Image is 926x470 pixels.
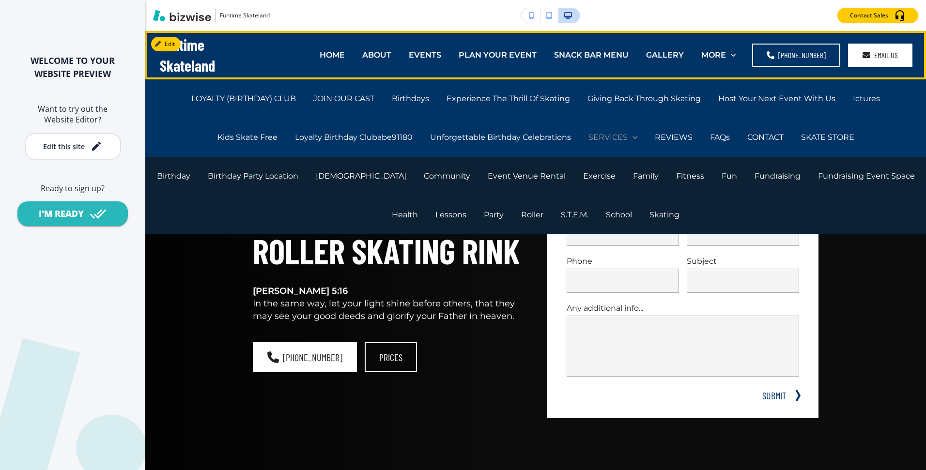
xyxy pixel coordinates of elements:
[430,132,571,143] p: Unforgettable Birthday Celebrations
[758,388,789,403] button: SUBMIT
[567,303,799,314] p: Any additional info...
[837,8,918,23] button: Contact Sales
[633,170,659,182] p: Family
[15,54,130,80] h2: WELCOME TO YOUR WEBSITE PREVIEW
[320,49,345,61] p: HOME
[25,133,121,160] button: Edit this site
[43,143,85,150] div: Edit this site
[484,209,504,220] p: Party
[687,256,799,267] p: Subject
[655,132,693,143] p: REVIEWS
[853,93,880,104] p: Ictures
[646,49,684,61] p: GALLERY
[153,8,270,23] button: Funtime Skateland
[747,132,784,143] p: CONTACT
[459,49,537,61] p: PLAN YOUR EVENT
[39,208,84,220] div: I'M READY
[488,170,566,182] p: Event Venue Rental
[554,49,629,61] p: SNACK BAR MENU
[435,209,466,220] p: Lessons
[850,11,888,20] p: Contact Sales
[208,170,298,182] p: Birthday Party Location
[362,49,391,61] p: ABOUT
[220,11,270,20] h3: Funtime Skateland
[676,170,704,182] p: Fitness
[718,93,835,104] p: Host Your Next Event With Us
[447,93,570,104] p: Experience The Thrill Of Skating
[313,93,374,104] p: JOIN OUR CAST
[295,132,413,143] p: Loyalty Birthday Clubabe91180
[710,132,730,143] p: FAQs
[253,286,348,296] strong: [PERSON_NAME] 5:16
[15,183,130,194] h6: Ready to sign up?
[316,170,406,182] p: [DEMOGRAPHIC_DATA]
[722,170,737,182] p: Fun
[818,170,915,182] p: Fundraising Event Space
[365,342,417,372] button: Prices
[587,93,701,104] p: Giving Back Through Skating
[217,132,278,143] p: Kids Skate Free
[191,93,296,104] p: LOYALTY (BIRTHDAY) CLUB
[409,49,441,61] p: EVENTS
[253,298,517,321] a: In the same way, let your light shine before others, that they may see your good deeds and glorif...
[17,201,128,226] button: I'M READY
[392,209,418,220] p: Health
[253,342,357,372] a: [PHONE_NUMBER]
[583,170,616,182] p: Exercise
[15,104,130,125] h6: Want to try out the Website Editor?
[649,209,679,220] p: Skating
[606,209,632,220] p: School
[561,209,588,220] p: S.T.E.M.
[588,132,628,143] p: SERVICES
[521,209,543,220] p: Roller
[157,170,190,182] p: Birthday
[848,44,912,67] a: Email Us
[424,170,470,182] p: Community
[567,256,679,267] p: Phone
[755,170,801,182] p: Fundraising
[701,49,726,61] p: MORE
[160,34,250,76] h4: Funtime Skateland
[752,44,840,67] a: [PHONE_NUMBER]
[801,132,854,143] p: SKATE STORE
[151,37,181,51] button: Edit
[392,93,429,104] p: Birthdays
[153,10,211,21] img: Bizwise Logo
